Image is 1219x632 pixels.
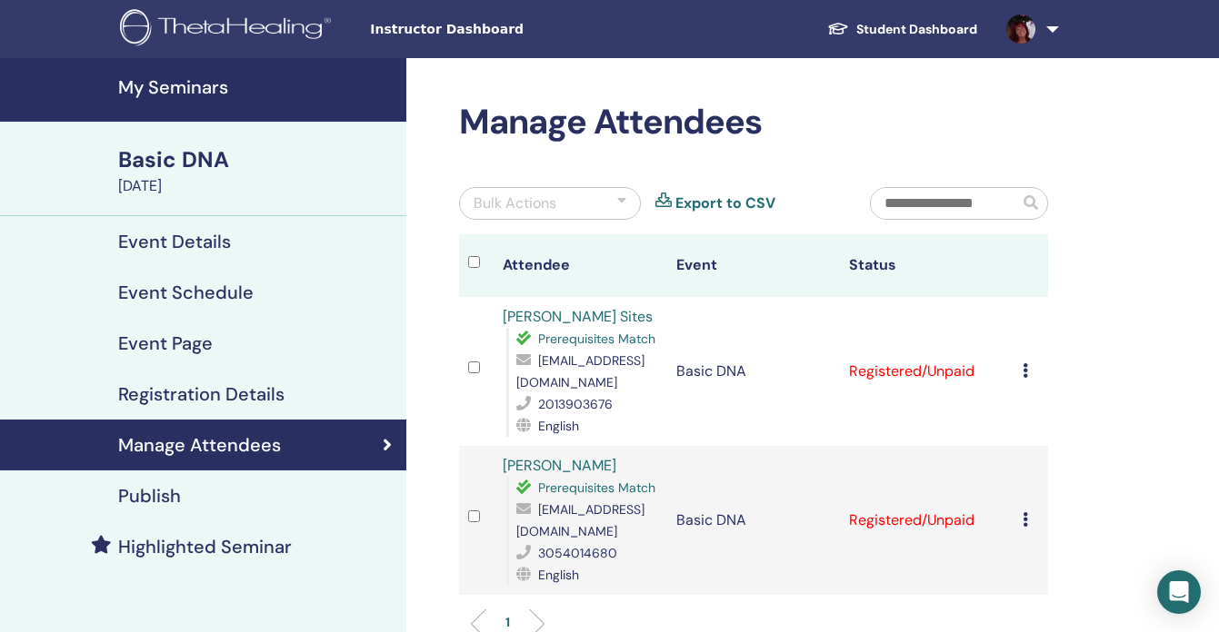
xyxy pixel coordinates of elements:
p: 1 [505,613,510,632]
td: Basic DNA [667,446,841,595]
a: [PERSON_NAME] [503,456,616,475]
div: Bulk Actions [474,193,556,214]
span: Instructor Dashboard [370,20,643,39]
h4: Event Details [118,231,231,252]
h4: Publish [118,485,181,507]
span: Prerequisites Match [538,331,655,347]
div: Open Intercom Messenger [1157,570,1201,614]
h4: Highlighted Seminar [118,536,292,558]
img: logo.png [120,9,337,50]
a: Export to CSV [675,193,775,214]
th: Event [667,234,841,297]
th: Attendee [494,234,667,297]
span: 2013903676 [538,396,613,412]
h4: Manage Attendees [118,434,281,456]
td: Basic DNA [667,297,841,446]
span: [EMAIL_ADDRESS][DOMAIN_NAME] [516,352,644,390]
h4: Registration Details [118,383,285,405]
a: [PERSON_NAME] Sites [503,307,653,326]
h4: Event Schedule [118,281,254,303]
div: Basic DNA [118,144,395,175]
span: Prerequisites Match [538,479,655,496]
a: Student Dashboard [813,13,992,46]
img: graduation-cap-white.svg [827,21,849,36]
h2: Manage Attendees [459,102,1048,143]
h4: Event Page [118,332,213,354]
div: [DATE] [118,175,395,197]
a: Basic DNA[DATE] [107,144,406,197]
h4: My Seminars [118,76,395,98]
span: English [538,418,579,434]
span: 3054014680 [538,545,617,561]
th: Status [840,234,1014,297]
span: [EMAIL_ADDRESS][DOMAIN_NAME] [516,501,644,539]
img: default.jpg [1006,15,1035,44]
span: English [538,567,579,583]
